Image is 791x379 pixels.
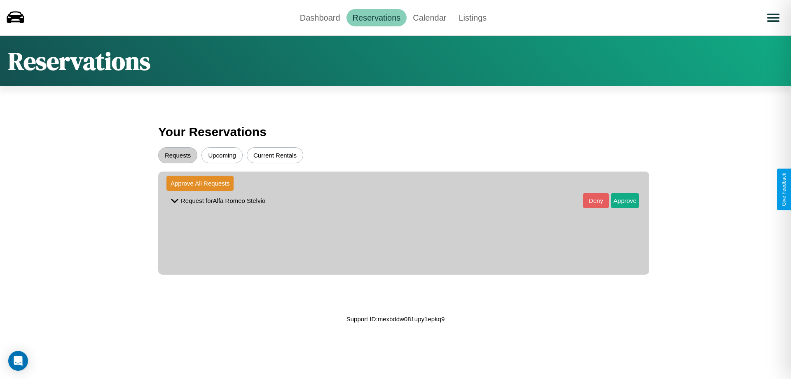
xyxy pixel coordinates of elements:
button: Open menu [762,6,785,29]
a: Dashboard [294,9,346,26]
p: Support ID: mexbddw081upy1epkq9 [346,313,445,325]
button: Current Rentals [247,147,303,163]
button: Approve All Requests [166,176,234,191]
p: Request for Alfa Romeo Stelvio [181,195,265,206]
div: Give Feedback [781,173,787,206]
a: Listings [452,9,493,26]
a: Calendar [407,9,452,26]
h3: Your Reservations [158,121,633,143]
button: Upcoming [201,147,243,163]
button: Requests [158,147,197,163]
div: Open Intercom Messenger [8,351,28,371]
h1: Reservations [8,44,150,78]
a: Reservations [346,9,407,26]
button: Deny [583,193,609,208]
button: Approve [611,193,639,208]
